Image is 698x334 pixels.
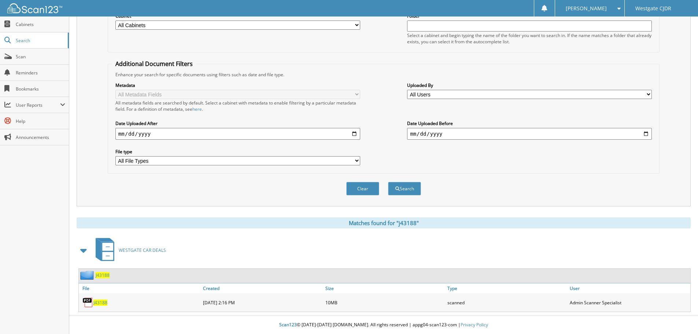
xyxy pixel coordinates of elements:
iframe: Chat Widget [661,299,698,334]
div: [DATE] 2:16 PM [201,295,324,310]
a: Created [201,283,324,293]
span: [PERSON_NAME] [566,6,607,11]
button: Search [388,182,421,195]
label: File type [115,148,360,155]
label: Date Uploaded Before [407,120,652,126]
div: Matches found for "j43188" [77,217,691,228]
span: Scan123 [279,322,297,328]
div: scanned [446,295,568,310]
a: File [79,283,201,293]
div: Select a cabinet and begin typing the name of the folder you want to search in. If the name match... [407,32,652,45]
legend: Additional Document Filters [112,60,196,68]
span: Announcements [16,134,65,140]
div: Admin Scanner Specialist [568,295,690,310]
span: Reminders [16,70,65,76]
button: Clear [346,182,379,195]
label: Date Uploaded After [115,120,360,126]
div: 10MB [324,295,446,310]
label: Uploaded By [407,82,652,88]
a: User [568,283,690,293]
input: end [407,128,652,140]
span: User Reports [16,102,60,108]
img: PDF.png [82,297,93,308]
img: folder2.png [80,271,96,280]
span: Help [16,118,65,124]
a: Privacy Policy [461,322,488,328]
img: scan123-logo-white.svg [7,3,62,13]
a: here [192,106,202,112]
a: Type [446,283,568,293]
div: © [DATE]-[DATE] [DOMAIN_NAME]. All rights reserved | appg04-scan123-com | [69,316,698,334]
span: Scan [16,54,65,60]
a: Size [324,283,446,293]
span: Search [16,37,64,44]
div: All metadata fields are searched by default. Select a cabinet with metadata to enable filtering b... [115,100,360,112]
a: WESTGATE CAR DEALS [91,236,166,265]
span: Bookmarks [16,86,65,92]
span: WESTGATE CAR DEALS [119,247,166,253]
a: J43188 [93,300,107,306]
span: Cabinets [16,21,65,27]
span: Westgate CJDR [635,6,671,11]
a: J43188 [96,272,110,278]
label: Metadata [115,82,360,88]
div: Enhance your search for specific documents using filters such as date and file type. [112,71,655,78]
input: start [115,128,360,140]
